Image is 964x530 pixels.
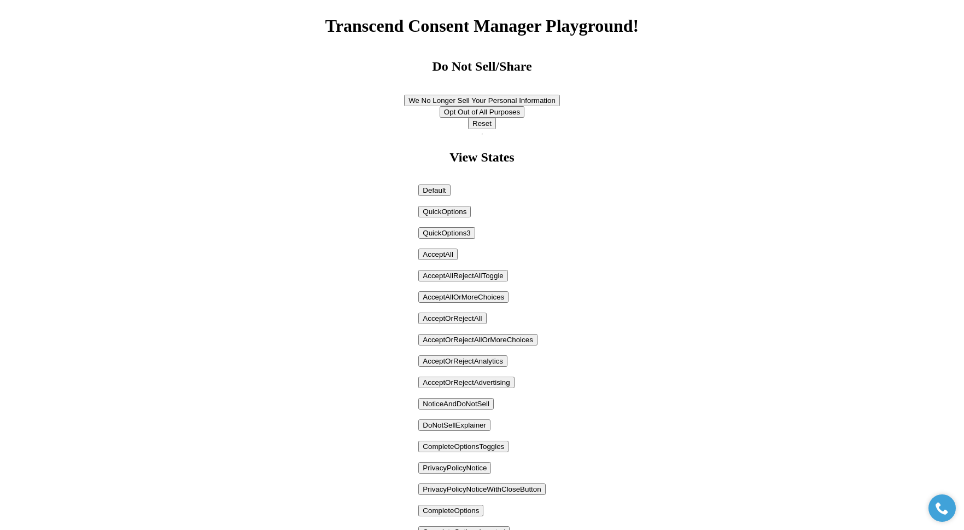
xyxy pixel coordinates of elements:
[325,16,639,36] h1: Transcend Consent Manager Playground!
[418,419,490,431] button: DoNotSellExplainer
[418,398,494,410] button: NoticeAndDoNotSell
[404,95,560,106] button: We No Longer Sell Your Personal Information
[418,355,507,367] button: AcceptOrRejectAnalytics
[418,249,458,260] button: AcceptAll
[449,150,514,165] h2: View States
[418,313,486,324] button: AcceptOrRejectAll
[418,227,475,239] button: QuickOptions3
[418,185,450,196] button: Default
[468,118,496,129] button: Reset
[418,462,491,474] button: PrivacyPolicyNotice
[418,377,514,388] button: AcceptOrRejectAdvertising
[432,59,531,74] h2: Do Not Sell/Share
[440,106,524,118] button: Opt Out of All Purposes
[418,291,509,303] button: AcceptAllOrMoreChoices
[418,270,507,281] button: AcceptAllRejectAllToggle
[418,206,471,217] button: QuickOptions
[418,441,509,452] button: CompleteOptionsToggles
[418,334,537,345] button: AcceptOrRejectAllOrMoreChoices
[418,483,545,495] button: PrivacyPolicyNoticeWithCloseButton
[418,505,483,516] button: CompleteOptions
